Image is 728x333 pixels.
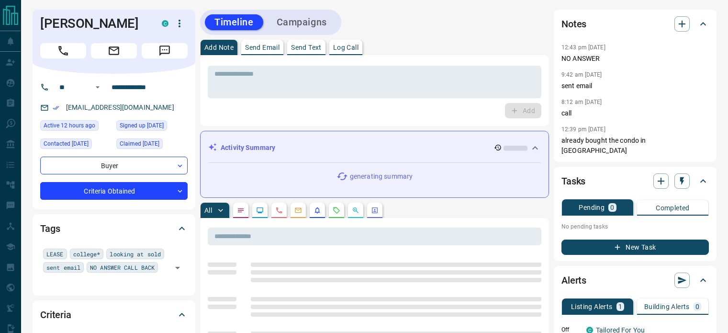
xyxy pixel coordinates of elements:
[695,303,699,310] p: 0
[561,173,585,189] h2: Tasks
[561,136,709,156] p: already bought the condo in [GEOGRAPHIC_DATA]
[116,138,188,152] div: Tue Nov 26 2024
[40,217,188,240] div: Tags
[245,44,280,51] p: Send Email
[92,81,103,93] button: Open
[40,182,188,200] div: Criteria Obtained
[561,170,709,193] div: Tasks
[275,207,283,214] svg: Calls
[40,303,188,326] div: Criteria
[618,303,622,310] p: 1
[205,14,263,30] button: Timeline
[644,303,690,310] p: Building Alerts
[40,16,147,31] h1: [PERSON_NAME]
[204,207,212,214] p: All
[333,44,358,51] p: Log Call
[256,207,264,214] svg: Lead Browsing Activity
[116,120,188,134] div: Wed Oct 10 2018
[371,207,379,214] svg: Agent Actions
[561,108,709,118] p: call
[53,104,59,111] svg: Email Verified
[571,303,613,310] p: Listing Alerts
[91,43,137,58] span: Email
[352,207,359,214] svg: Opportunities
[561,126,605,133] p: 12:39 pm [DATE]
[40,157,188,174] div: Buyer
[171,261,184,275] button: Open
[579,204,605,211] p: Pending
[561,269,709,292] div: Alerts
[267,14,336,30] button: Campaigns
[40,43,86,58] span: Call
[46,263,80,272] span: sent email
[314,207,321,214] svg: Listing Alerts
[162,20,168,27] div: condos.ca
[561,16,586,32] h2: Notes
[561,273,586,288] h2: Alerts
[44,139,89,149] span: Contacted [DATE]
[40,120,112,134] div: Fri Sep 12 2025
[44,121,95,130] span: Active 12 hours ago
[561,12,709,35] div: Notes
[610,204,614,211] p: 0
[291,44,322,51] p: Send Text
[561,240,709,255] button: New Task
[142,43,188,58] span: Message
[561,99,602,105] p: 8:12 am [DATE]
[204,44,234,51] p: Add Note
[40,138,112,152] div: Fri Sep 05 2025
[40,307,71,322] h2: Criteria
[561,71,602,78] p: 9:42 am [DATE]
[90,263,155,272] span: NO ANSWER CALL BACK
[221,143,275,153] p: Activity Summary
[656,205,690,211] p: Completed
[120,121,164,130] span: Signed up [DATE]
[120,139,159,149] span: Claimed [DATE]
[561,54,709,64] p: NO ANSWER
[561,81,709,91] p: sent email
[294,207,302,214] svg: Emails
[40,221,60,236] h2: Tags
[333,207,340,214] svg: Requests
[46,249,64,259] span: LEASE
[208,139,541,157] div: Activity Summary
[110,249,161,259] span: looking at sold
[237,207,245,214] svg: Notes
[350,172,413,182] p: generating summary
[561,44,605,51] p: 12:43 pm [DATE]
[73,249,101,259] span: college*
[561,219,709,234] p: No pending tasks
[66,103,174,111] a: [EMAIL_ADDRESS][DOMAIN_NAME]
